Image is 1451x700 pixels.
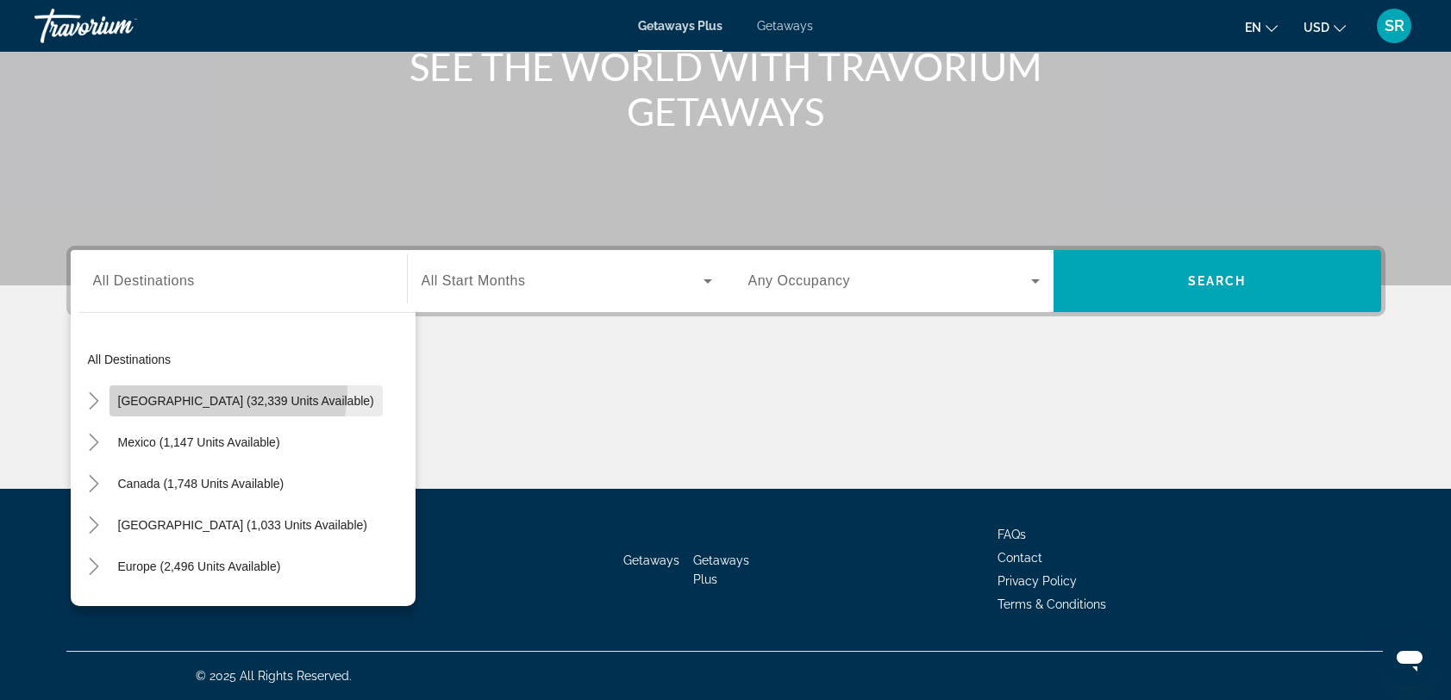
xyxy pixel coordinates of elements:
button: Europe (2,496 units available) [109,551,290,582]
span: All destinations [88,353,172,366]
a: Getaways [623,553,679,567]
button: Canada (1,748 units available) [109,468,293,499]
span: SR [1385,17,1404,34]
div: Search widget [71,250,1381,312]
button: Change language [1245,15,1278,40]
span: All Destinations [93,273,195,288]
span: © 2025 All Rights Reserved. [196,669,352,683]
span: Any Occupancy [748,273,851,288]
button: Search [1054,250,1381,312]
button: [GEOGRAPHIC_DATA] (1,033 units available) [109,509,376,541]
button: [GEOGRAPHIC_DATA] (202 units available) [109,592,366,623]
h1: SEE THE WORLD WITH TRAVORIUM GETAWAYS [403,44,1049,134]
span: Search [1188,274,1247,288]
span: Europe (2,496 units available) [118,559,281,573]
span: [GEOGRAPHIC_DATA] (32,339 units available) [118,394,374,408]
span: All Start Months [422,273,526,288]
a: Terms & Conditions [998,597,1106,611]
a: FAQs [998,528,1026,541]
span: [GEOGRAPHIC_DATA] (1,033 units available) [118,518,367,532]
button: Toggle Europe (2,496 units available) [79,552,109,582]
button: [GEOGRAPHIC_DATA] (32,339 units available) [109,385,383,416]
span: USD [1304,21,1329,34]
button: Toggle Mexico (1,147 units available) [79,428,109,458]
button: User Menu [1372,8,1417,44]
a: Getaways Plus [693,553,749,586]
a: Getaways [757,19,813,33]
button: Toggle Australia (202 units available) [79,593,109,623]
a: Getaways Plus [638,19,722,33]
span: Canada (1,748 units available) [118,477,285,491]
a: Travorium [34,3,207,48]
button: Toggle United States (32,339 units available) [79,386,109,416]
iframe: Button to launch messaging window [1382,631,1437,686]
span: Mexico (1,147 units available) [118,435,280,449]
button: Toggle Caribbean & Atlantic Islands (1,033 units available) [79,510,109,541]
button: Toggle Canada (1,748 units available) [79,469,109,499]
button: Mexico (1,147 units available) [109,427,289,458]
a: Contact [998,551,1042,565]
a: Privacy Policy [998,574,1077,588]
button: All destinations [79,344,416,375]
button: Change currency [1304,15,1346,40]
span: en [1245,21,1261,34]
